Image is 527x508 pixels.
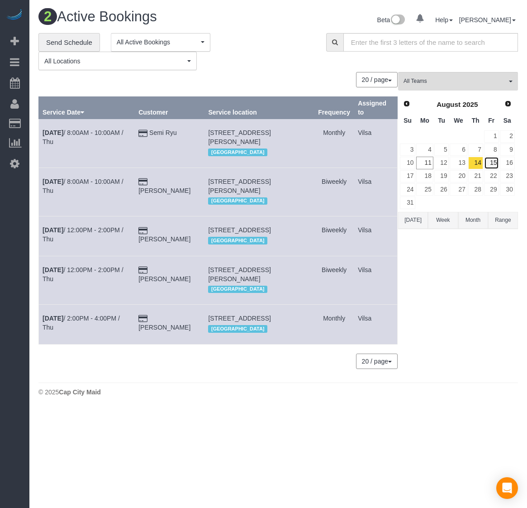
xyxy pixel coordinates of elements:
[59,388,101,396] strong: Cap City Maid
[416,144,433,156] a: 4
[204,256,314,304] td: Service location
[43,129,123,145] a: [DATE]/ 8:00AM - 10:00AM / Thu
[488,117,494,124] span: Friday
[488,212,518,229] button: Range
[111,33,210,52] button: All Active Bookings
[135,119,204,168] td: Customer
[39,256,135,304] td: Schedule date
[43,129,63,136] b: [DATE]
[43,266,63,273] b: [DATE]
[135,256,204,304] td: Customer
[416,183,433,196] a: 25
[314,119,354,168] td: Frequency
[208,197,267,205] span: [GEOGRAPHIC_DATA]
[208,235,310,246] div: Location
[204,305,314,344] td: Service location
[500,157,515,169] a: 16
[398,212,428,229] button: [DATE]
[356,72,398,87] button: 20 / page
[400,196,415,209] a: 31
[356,354,398,369] nav: Pagination navigation
[450,157,467,169] a: 13
[135,97,204,119] th: Customer
[138,187,190,194] a: [PERSON_NAME]
[117,38,199,47] span: All Active Bookings
[400,170,415,182] a: 17
[500,183,515,196] a: 30
[208,315,271,322] span: [STREET_ADDRESS]
[400,144,415,156] a: 3
[390,14,405,26] img: New interface
[314,305,354,344] td: Frequency
[38,8,57,25] span: 2
[454,117,463,124] span: Wednesday
[458,212,488,229] button: Month
[400,98,413,110] a: Prev
[43,226,123,243] a: [DATE]/ 12:00PM - 2:00PM / Thu
[434,170,449,182] a: 19
[314,216,354,256] td: Frequency
[135,216,204,256] td: Customer
[400,183,415,196] a: 24
[208,178,271,194] span: [STREET_ADDRESS][PERSON_NAME]
[43,226,63,234] b: [DATE]
[398,72,518,91] button: All Teams
[44,57,185,66] span: All Locations
[208,237,267,244] span: [GEOGRAPHIC_DATA]
[39,119,135,168] td: Schedule date
[438,117,445,124] span: Tuesday
[208,226,271,234] span: [STREET_ADDRESS]
[502,98,514,110] a: Next
[484,144,499,156] a: 8
[135,305,204,344] td: Customer
[434,183,449,196] a: 26
[138,324,190,331] a: [PERSON_NAME]
[138,228,147,234] i: Credit Card Payment
[43,315,120,331] a: [DATE]/ 2:00PM - 4:00PM / Thu
[504,100,512,107] span: Next
[434,144,449,156] a: 5
[38,388,518,397] div: © 2025
[484,183,499,196] a: 29
[416,157,433,169] a: 11
[354,305,398,344] td: Assigned to
[208,323,310,335] div: Location
[472,117,480,124] span: Thursday
[484,157,499,169] a: 15
[404,77,507,85] span: All Teams
[43,178,63,185] b: [DATE]
[404,117,412,124] span: Sunday
[500,130,515,143] a: 2
[135,168,204,216] td: Customer
[503,117,511,124] span: Saturday
[204,97,314,119] th: Service location
[208,195,310,207] div: Location
[43,178,123,194] a: [DATE]/ 8:00AM - 10:00AM / Thu
[208,146,310,158] div: Location
[314,256,354,304] td: Frequency
[484,170,499,182] a: 22
[208,286,267,293] span: [GEOGRAPHIC_DATA]
[354,216,398,256] td: Assigned to
[356,354,398,369] button: 20 / page
[468,183,483,196] a: 28
[450,144,467,156] a: 6
[354,256,398,304] td: Assigned to
[437,101,461,108] span: August
[354,119,398,168] td: Assigned to
[420,117,429,124] span: Monday
[500,170,515,182] a: 23
[403,100,410,107] span: Prev
[204,119,314,168] td: Service location
[39,216,135,256] td: Schedule date
[5,9,24,22] a: Automaid Logo
[208,325,267,332] span: [GEOGRAPHIC_DATA]
[459,16,516,24] a: [PERSON_NAME]
[138,267,147,273] i: Credit Card Payment
[354,97,398,119] th: Assigned to
[204,216,314,256] td: Service location
[435,16,453,24] a: Help
[468,157,483,169] a: 14
[314,168,354,216] td: Frequency
[450,183,467,196] a: 27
